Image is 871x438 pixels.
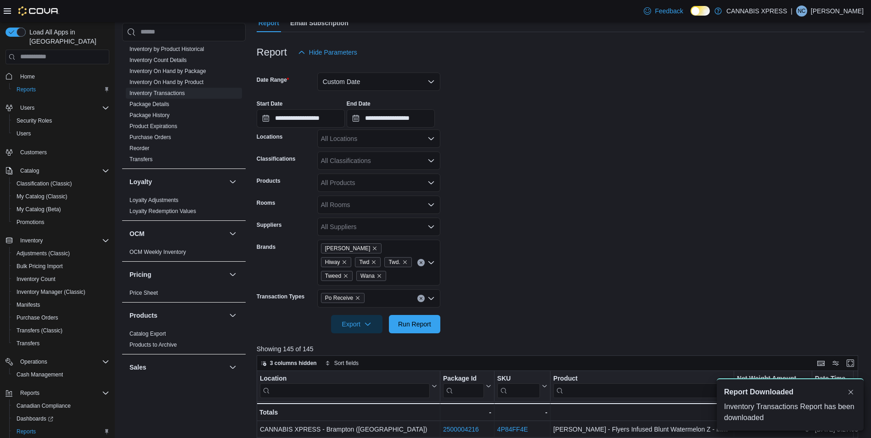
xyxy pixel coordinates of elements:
span: Cash Management [13,369,109,380]
span: Feedback [655,6,683,16]
button: Open list of options [427,223,435,230]
button: OCM [129,229,225,238]
button: Users [17,102,38,113]
a: Reports [13,426,39,437]
button: Run Report [389,315,440,333]
button: Manifests [9,298,113,311]
span: Price Sheet [129,289,158,297]
div: Product [553,374,724,398]
label: Suppliers [257,221,282,229]
button: Keyboard shortcuts [815,358,826,369]
a: My Catalog (Classic) [13,191,71,202]
span: Users [17,130,31,137]
h3: Report [257,47,287,58]
button: Open list of options [427,201,435,208]
span: Inventory On Hand by Product [129,79,203,86]
div: [PERSON_NAME] - Flyers Infused Blunt Watermelon Z - Indica - 1x1.25g [553,424,731,435]
p: Showing 145 of 145 [257,344,865,354]
span: Catalog [17,165,109,176]
a: Canadian Compliance [13,400,74,411]
span: Bulk Pricing Import [17,263,63,270]
span: My Catalog (Classic) [13,191,109,202]
a: Price Sheet [129,290,158,296]
div: Product [553,374,724,383]
div: Package URL [443,374,484,398]
span: Loyalty Redemption Values [129,208,196,215]
span: Inventory [17,235,109,246]
img: Cova [18,6,59,16]
button: Users [2,101,113,114]
button: Reports [2,387,113,399]
span: Package Details [129,101,169,108]
div: Package Id [443,374,484,383]
div: SKU [497,374,540,383]
a: Inventory On Hand by Package [129,68,206,74]
span: Inventory Manager (Classic) [13,286,109,298]
span: Inventory Transactions [129,90,185,97]
span: Operations [17,356,109,367]
a: Manifests [13,299,44,310]
div: - [497,407,547,418]
div: CANNABIS XPRESS - Brampton ([GEOGRAPHIC_DATA]) [260,424,437,435]
span: Po Receive [325,293,353,303]
span: Package History [129,112,169,119]
span: Products to Archive [129,341,177,348]
a: Home [17,71,39,82]
label: Locations [257,133,283,140]
span: Canadian Compliance [13,400,109,411]
div: - [443,407,491,418]
span: Twd [359,258,369,267]
a: Security Roles [13,115,56,126]
button: Remove Claybourne from selection in this group [372,246,377,251]
a: Transfers [13,338,43,349]
span: Reports [17,387,109,399]
span: Catalog Export [129,330,166,337]
a: Bulk Pricing Import [13,261,67,272]
button: Display options [830,358,841,369]
button: Inventory [17,235,46,246]
div: Products [122,328,246,354]
h3: Pricing [129,270,151,279]
div: OCM [122,247,246,261]
button: Open list of options [427,157,435,164]
span: Promotions [17,219,45,226]
button: Inventory Manager (Classic) [9,286,113,298]
a: Loyalty Adjustments [129,197,179,203]
span: Transfers [13,338,109,349]
span: Adjustments (Classic) [13,248,109,259]
span: Home [17,71,109,82]
span: Adjustments (Classic) [17,250,70,257]
a: Cash Management [13,369,67,380]
button: Open list of options [427,259,435,266]
span: Hide Parameters [309,48,357,57]
span: My Catalog (Beta) [13,204,109,215]
button: Products [129,311,225,320]
a: OCM Weekly Inventory [129,249,186,255]
button: Catalog [2,164,113,177]
button: Reports [9,83,113,96]
span: Purchase Orders [13,312,109,323]
div: - [553,407,731,418]
h3: Products [129,311,157,320]
button: Remove Hiway from selection in this group [342,259,347,265]
button: Loyalty [227,176,238,187]
span: Hiway [321,257,352,267]
span: Sort fields [334,359,359,367]
h3: Sales [129,363,146,372]
span: Export [337,315,377,333]
span: [PERSON_NAME] [325,244,371,253]
button: Sales [129,363,225,372]
label: Brands [257,243,275,251]
span: My Catalog (Beta) [17,206,61,213]
button: Users [9,127,113,140]
button: 3 columns hidden [257,358,320,369]
a: Reports [13,84,39,95]
span: Purchase Orders [129,134,171,141]
button: Enter fullscreen [845,358,856,369]
span: Customers [17,146,109,158]
button: Reports [9,425,113,438]
button: Operations [2,355,113,368]
span: Twd [355,257,381,267]
a: Inventory On Hand by Product [129,79,203,85]
div: Pricing [122,287,246,302]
